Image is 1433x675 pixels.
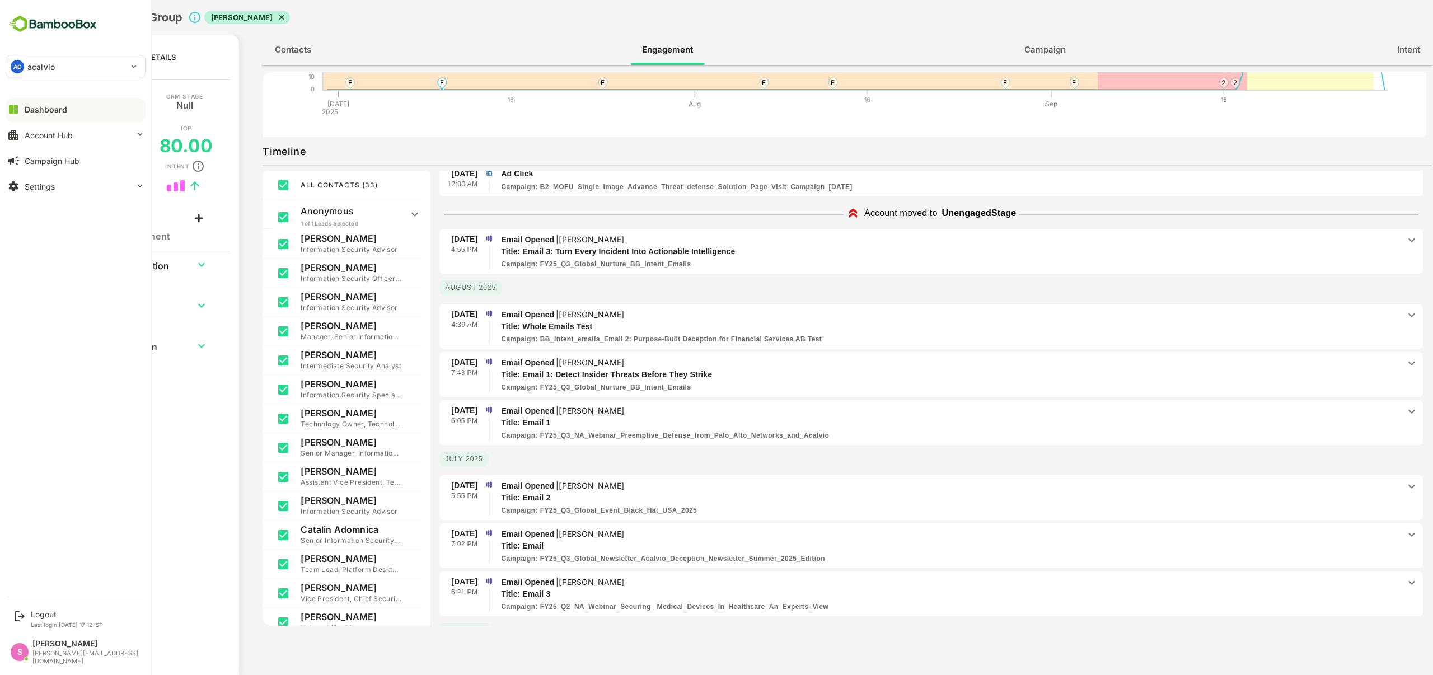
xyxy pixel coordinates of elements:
p: June 2025 [400,623,451,637]
div: Email Opened|[PERSON_NAME]EmailFY25_Q3_Global_Newsletter_Acalvio_Deception_Newsletter_Summer_2025... [462,528,1379,564]
h2: BMO Financial Group [29,11,143,24]
p: | [515,529,587,538]
p: [DATE] [412,405,438,416]
span: Engagement [603,43,654,57]
button: Campaign Hub [6,149,146,172]
p: Information Security Specialist [261,390,362,401]
button: back [11,9,27,26]
text: E [1033,78,1037,87]
p: Email Opened [462,576,1360,588]
p: [PERSON_NAME] [519,577,585,587]
p: BB_Intent_emails_Email 2: Purpose-Built Deception for Financial Services AB Test [462,334,783,344]
div: full width tabs example [222,35,1394,65]
p: CRM Stage [127,93,164,99]
div: [PERSON_NAME] [165,11,251,24]
text: E [723,78,727,87]
text: E [401,78,405,87]
p: ICP [142,125,152,131]
text: 10 [269,73,275,81]
span: ALL CONTACTS ( 33 ) [261,181,339,189]
div: Logout [31,610,103,619]
p: [PERSON_NAME] [261,349,362,360]
p: Senior Manager, Information Security [261,448,362,459]
span: Intent [1358,43,1381,57]
p: [PERSON_NAME] [261,378,362,390]
p: Catalin Adomnica [261,524,362,535]
p: [PERSON_NAME] [261,407,362,419]
h5: Null [137,99,154,108]
div: Email Opened|[PERSON_NAME]Whole Emails TestBB_Intent_emails_Email 2: Purpose-Built Deception for ... [462,308,1379,344]
p: [DATE] [412,480,438,491]
img: marketo.png [445,480,455,490]
th: Contact Information [23,292,143,319]
button: Dashboard [6,98,146,120]
p: [PERSON_NAME] [261,291,362,302]
p: Email Opened [462,405,1360,417]
span: Contacts [236,43,272,57]
p: | [515,481,587,490]
p: Email Opened [462,233,1360,246]
button: trend [147,177,164,194]
p: Last login: [DATE] 17:12 IST [31,621,103,628]
div: ACacalvio [6,55,145,78]
p: [PERSON_NAME] [261,437,362,448]
p: [PERSON_NAME] [261,262,362,273]
p: | [515,310,587,319]
div: Dashboard [25,105,67,114]
p: Team Lead, Platform Desktop Security [261,564,362,575]
p: [PERSON_NAME] [261,611,362,622]
p: [PERSON_NAME] [261,582,362,593]
div: Email Opened|[PERSON_NAME]Email 1: Detect Insider Threats Before They StrikeFY25_Q3_Global_Nurtur... [462,357,1379,392]
p: Email 2 [462,492,1315,504]
img: marketo.png [445,233,455,243]
text: 2 [1182,78,1186,87]
p: Email 3: Turn Every Incident Into Actionable Intelligence [462,246,1315,257]
p: Stage [48,93,69,99]
p: 1 of 1 Leads Selected [261,219,362,227]
p: Email Opened [462,528,1360,540]
h5: 34.88 [31,175,84,197]
text: Sep [1006,100,1018,108]
p: Email 1: Detect Insider Threats Before They Strike [462,369,1315,381]
div: [PERSON_NAME] [32,639,140,649]
p: [PERSON_NAME] [519,481,585,490]
div: Anonymous1 of 1 Leads Selected [232,200,382,229]
div: Account Hub [25,130,73,140]
text: 16 [469,96,475,104]
p: Email Opened [462,480,1360,492]
p: [PERSON_NAME] [261,495,362,506]
text: E [309,78,313,87]
p: Account moved to [825,207,898,220]
p: Timeline [223,143,266,161]
p: Information Security Advisor [261,506,362,517]
p: Account [41,125,73,131]
text: Aug [649,100,662,108]
p: 12:00 AM [408,179,438,190]
div: S [11,643,29,661]
p: [PERSON_NAME] [261,466,362,477]
p: Intent [126,163,151,169]
p: 7:43 PM [412,368,439,379]
p: [PERSON_NAME] [519,358,585,367]
p: Email 3 [462,588,1315,600]
table: collapsible table [23,251,181,373]
img: marketo.png [445,405,455,415]
img: marketo.png [445,528,455,538]
div: Email Opened|[PERSON_NAME]Email 3FY25_Q2_NA_Webinar_Securing _Medical_Devices_In_Healthcare_An_Ex... [462,576,1379,612]
p: Information Security Advisor [261,302,362,313]
p: August 2025 [400,280,462,295]
p: [PERSON_NAME] [519,529,585,538]
p: | [515,358,587,367]
h5: Engaged [40,99,78,108]
p: 7:02 PM [412,539,439,550]
p: 4:55 PM [412,245,439,256]
p: | [515,406,587,415]
h5: 80.00 [120,135,174,157]
p: FY25_Q3_Global_Nurture_BB_Intent_Emails [462,259,652,269]
text: 0 [271,85,275,93]
p: [DATE] [412,528,438,539]
p: [PERSON_NAME] [519,406,585,415]
img: marketo.png [445,308,455,318]
p: [PERSON_NAME] [261,553,362,564]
